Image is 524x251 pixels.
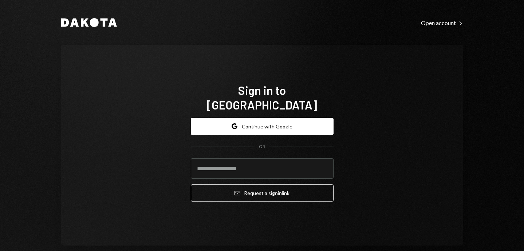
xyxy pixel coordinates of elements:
[421,19,463,27] a: Open account
[191,184,334,202] button: Request a signinlink
[191,83,334,112] h1: Sign in to [GEOGRAPHIC_DATA]
[259,144,265,150] div: OR
[191,118,334,135] button: Continue with Google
